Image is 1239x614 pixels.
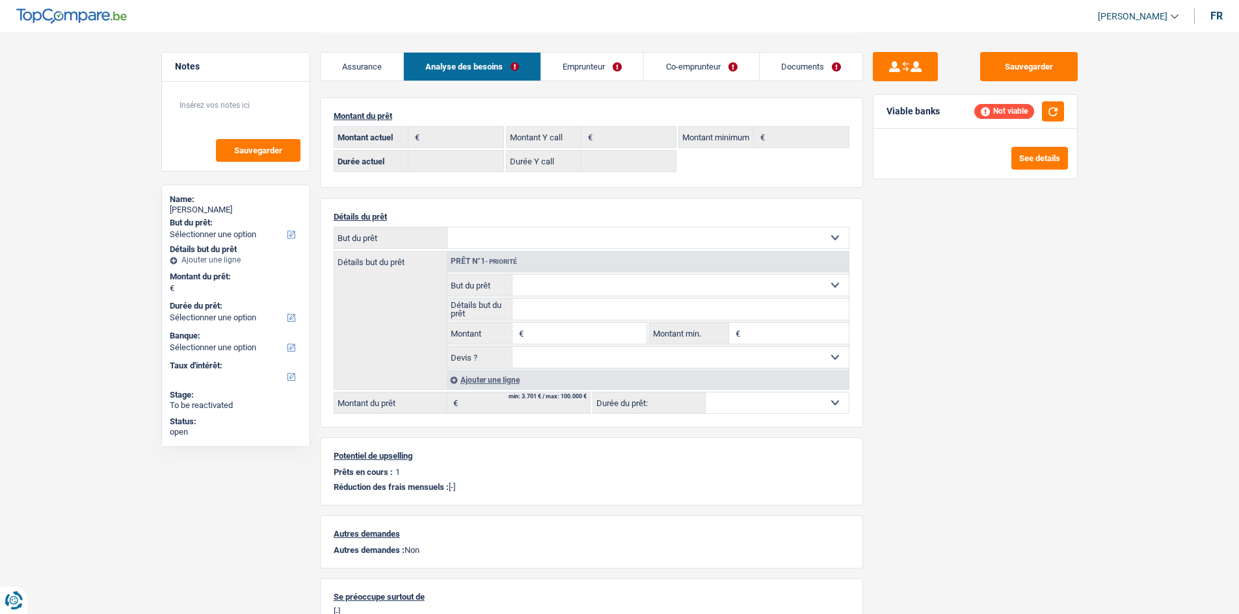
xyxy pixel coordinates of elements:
[541,53,643,81] a: Emprunteur
[334,451,849,461] p: Potentiel de upselling
[334,482,849,492] p: [-]
[408,127,423,147] span: €
[170,272,299,282] label: Montant du prêt:
[16,8,127,24] img: TopCompare Logo
[447,299,513,320] label: Détails but du prêt
[754,127,768,147] span: €
[334,467,393,477] p: Prêts en cours :
[334,151,409,172] label: Durée actuel
[447,323,513,344] label: Montant
[404,53,540,81] a: Analyse des besoins
[1011,147,1068,170] button: See details
[170,400,302,411] div: To be reactivated
[334,127,409,147] label: Montant actuel
[1087,6,1179,27] a: [PERSON_NAME]
[334,251,447,266] label: Détails but du prêt
[447,257,520,266] div: Prêt n°1
[395,467,400,477] p: 1
[650,323,729,344] label: Montant min.
[507,151,581,172] label: Durée Y call
[447,392,461,413] span: €
[974,104,1034,118] div: Not viable
[175,61,297,72] h5: Notes
[334,227,447,248] label: But du prêt
[170,205,302,215] div: [PERSON_NAME]
[321,53,403,81] a: Assurance
[886,106,940,117] div: Viable banks
[334,392,447,413] label: Montant du prêt
[170,283,174,294] span: €
[216,139,300,162] button: Sauvegarder
[593,392,706,413] label: Durée du prêt:
[334,482,449,492] span: Réduction des frais mensuels :
[447,275,513,296] label: But du prêt
[447,347,513,368] label: Devis ?
[1210,10,1223,22] div: fr
[334,545,849,555] p: Non
[485,258,517,265] span: - Priorité
[760,53,862,81] a: Documents
[170,244,302,255] div: Détails but du prêt
[170,416,302,427] div: Status:
[644,53,758,81] a: Co-emprunteur
[170,331,299,341] label: Banque:
[581,127,596,147] span: €
[170,390,302,400] div: Stage:
[170,218,299,228] label: But du prêt:
[170,427,302,437] div: open
[170,255,302,264] div: Ajouter une ligne
[234,146,282,155] span: Sauvegarder
[170,194,302,205] div: Name:
[679,127,754,147] label: Montant minimum
[170,301,299,311] label: Durée du prêt:
[980,52,1078,81] button: Sauvegarder
[509,394,587,400] div: min: 3.701 € / max: 100.000 €
[334,592,849,602] p: Se préoccupe surtout de
[334,529,849,539] p: Autres demandes
[507,127,581,147] label: Montant Y call
[1098,11,1167,22] span: [PERSON_NAME]
[334,212,849,222] p: Détails du prêt
[170,361,299,371] label: Taux d'intérêt:
[334,111,849,121] p: Montant du prêt
[729,323,743,344] span: €
[334,545,405,555] span: Autres demandes :
[513,323,527,344] span: €
[447,370,849,389] div: Ajouter une ligne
